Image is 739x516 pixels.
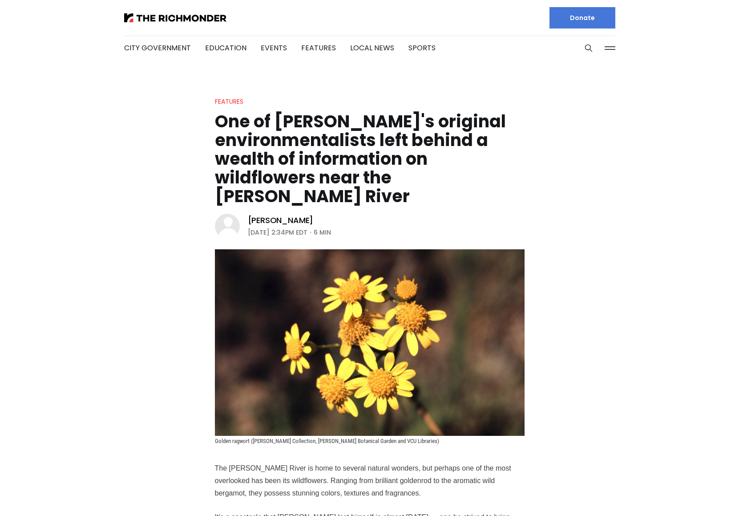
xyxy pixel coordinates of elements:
[215,462,525,500] p: The [PERSON_NAME] River is home to several natural wonders, but perhaps one of the most overlooke...
[248,227,307,238] time: [DATE] 2:34PM EDT
[408,43,436,53] a: Sports
[215,249,525,436] img: One of Richmond's original environmentalists left behind a wealth of information on wildflowers n...
[582,41,595,55] button: Search this site
[124,43,191,53] a: City Government
[215,112,525,206] h1: One of [PERSON_NAME]'s original environmentalists left behind a wealth of information on wildflow...
[215,438,439,444] span: Golden ragwort ([PERSON_NAME] Collection, [PERSON_NAME] Botanical Garden and VCU Libraries)
[248,215,314,226] a: [PERSON_NAME]
[664,472,739,516] iframe: portal-trigger
[215,97,243,106] a: Features
[205,43,246,53] a: Education
[314,227,331,238] span: 6 min
[350,43,394,53] a: Local News
[261,43,287,53] a: Events
[549,7,615,28] a: Donate
[301,43,336,53] a: Features
[124,13,226,22] img: The Richmonder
